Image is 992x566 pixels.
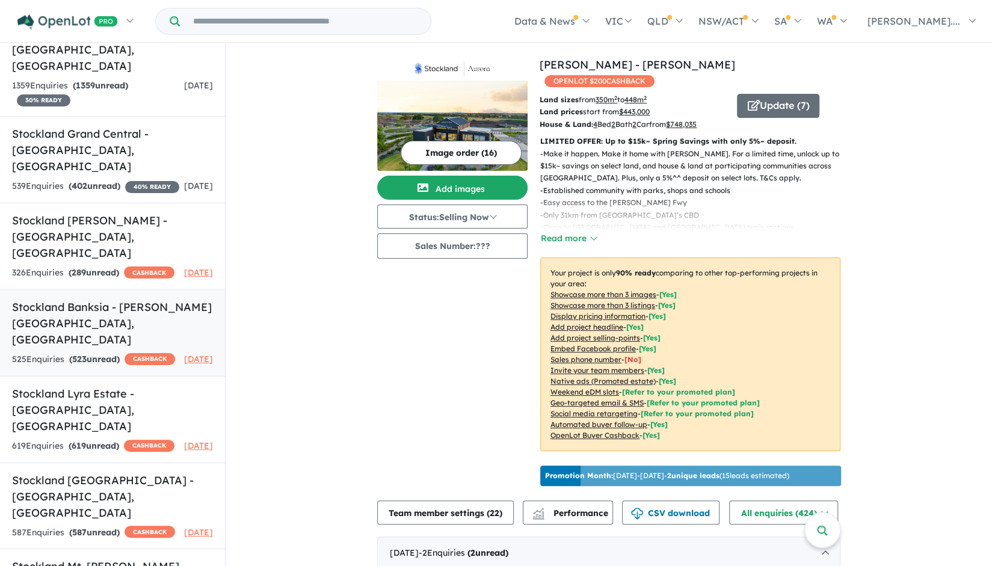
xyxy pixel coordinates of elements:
u: 2 [632,120,636,129]
span: 1359 [76,80,95,91]
span: to [617,95,647,104]
p: from [540,94,728,106]
button: Update (7) [737,94,819,118]
span: 587 [72,527,87,538]
a: Stockland Aurora - Wollert LogoStockland Aurora - Wollert [377,57,528,171]
span: [Refer to your promoted plan] [647,398,760,407]
u: Geo-targeted email & SMS [550,398,644,407]
span: 289 [72,267,86,278]
u: Weekend eDM slots [550,387,619,396]
u: Add project selling-points [550,333,640,342]
u: Automated buyer follow-up [550,420,647,429]
p: - Close to [GEOGRAPHIC_DATA] and [GEOGRAPHIC_DATA] train stations [540,221,850,233]
span: [DATE] [184,527,213,538]
u: 448 m [624,95,647,104]
img: Stockland Aurora - Wollert Logo [382,61,523,76]
u: Display pricing information [550,312,645,321]
img: download icon [631,508,643,520]
button: Sales Number:??? [377,233,528,259]
span: 40 % READY [125,181,179,193]
u: Native ads (Promoted estate) [550,377,656,386]
span: [ Yes ] [643,333,661,342]
u: 350 m [596,95,617,104]
sup: 2 [644,94,647,101]
span: [ Yes ] [626,322,644,331]
img: Openlot PRO Logo White [17,14,118,29]
u: 2 [611,120,615,129]
u: Social media retargeting [550,409,638,418]
h5: Stockland Banksia - [PERSON_NAME][GEOGRAPHIC_DATA] , [GEOGRAPHIC_DATA] [12,299,213,348]
p: - Make it happen. Make it home with [PERSON_NAME]. For a limited time, unlock up to $15k~ savings... [540,148,850,185]
p: - Easy access to the [PERSON_NAME] Fwy [540,197,850,209]
span: [Refer to your promoted plan] [641,409,754,418]
u: Showcase more than 3 listings [550,301,655,310]
span: 619 [72,440,86,451]
u: Showcase more than 3 images [550,290,656,299]
strong: ( unread) [69,440,119,451]
button: Read more [540,232,597,245]
button: Add images [377,176,528,200]
span: 523 [72,354,87,365]
div: 619 Enquir ies [12,439,174,454]
p: - Established community with parks, shops and schools [540,185,850,197]
div: 525 Enquir ies [12,352,175,367]
button: Team member settings (22) [377,500,514,524]
b: Land sizes [540,95,579,104]
img: line-chart.svg [533,508,544,514]
h5: Stockland Grand Central - [GEOGRAPHIC_DATA] , [GEOGRAPHIC_DATA] [12,126,213,174]
h5: Stockland [PERSON_NAME] - [GEOGRAPHIC_DATA] , [GEOGRAPHIC_DATA] [12,212,213,261]
button: Performance [523,500,613,524]
button: CSV download [622,500,719,524]
span: [ Yes ] [659,290,677,299]
u: $ 443,000 [619,107,650,116]
b: Promotion Month: [545,471,613,480]
span: [DATE] [184,440,213,451]
span: Performance [534,508,608,518]
strong: ( unread) [69,180,120,191]
p: start from [540,106,728,118]
span: 30 % READY [17,94,70,106]
u: OpenLot Buyer Cashback [550,431,639,440]
span: [Yes] [659,377,676,386]
span: [ Yes ] [639,344,656,353]
u: Invite your team members [550,366,644,375]
u: Sales phone number [550,355,621,364]
p: Bed Bath Car from [540,118,728,131]
span: CASHBACK [124,440,174,452]
u: 4 [593,120,597,129]
span: 402 [72,180,87,191]
b: House & Land: [540,120,593,129]
div: 326 Enquir ies [12,266,174,280]
span: [DATE] [184,267,213,278]
span: [DATE] [184,180,213,191]
a: [PERSON_NAME] - [PERSON_NAME] [540,58,735,72]
u: $ 748,035 [666,120,697,129]
p: LIMITED OFFER: Up to $15k~ Spring Savings with only 5%~ deposit. [540,135,840,147]
span: [ Yes ] [648,312,666,321]
span: 2 [470,547,475,558]
span: [ Yes ] [658,301,676,310]
h5: Stockland [GEOGRAPHIC_DATA] - [GEOGRAPHIC_DATA] , [GEOGRAPHIC_DATA] [12,472,213,521]
div: 539 Enquir ies [12,179,179,194]
p: - Only 31km from [GEOGRAPHIC_DATA]’s CBD [540,209,850,221]
img: Stockland Aurora - Wollert [377,81,528,171]
span: CASHBACK [124,266,174,278]
u: Embed Facebook profile [550,344,636,353]
b: 2 unique leads [667,471,719,480]
p: Your project is only comparing to other top-performing projects in your area: - - - - - - - - - -... [540,257,840,451]
span: [DATE] [184,80,213,91]
span: [Yes] [650,420,668,429]
span: [DATE] [184,354,213,365]
strong: ( unread) [467,547,508,558]
p: [DATE] - [DATE] - ( 15 leads estimated) [545,470,789,481]
span: [ No ] [624,355,641,364]
div: 587 Enquir ies [12,526,175,540]
span: CASHBACK [125,353,175,365]
span: [Refer to your promoted plan] [622,387,735,396]
button: Status:Selling Now [377,205,528,229]
strong: ( unread) [69,267,119,278]
span: - 2 Enquir ies [419,547,508,558]
b: 90 % ready [616,268,656,277]
button: Image order (16) [401,141,522,165]
img: bar-chart.svg [532,511,544,519]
